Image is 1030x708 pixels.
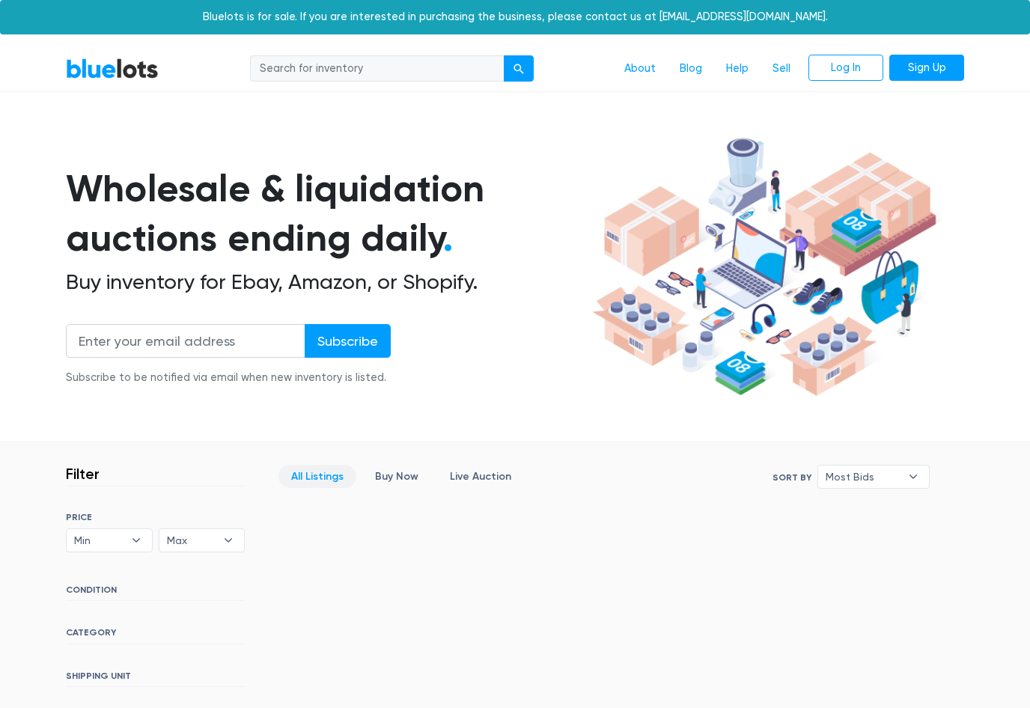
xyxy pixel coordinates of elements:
a: Buy Now [362,465,431,488]
a: About [612,55,668,83]
input: Search for inventory [250,55,505,82]
a: Log In [808,55,883,82]
input: Subscribe [305,324,391,358]
input: Enter your email address [66,324,305,358]
a: Sign Up [889,55,964,82]
div: Subscribe to be notified via email when new inventory is listed. [66,370,391,386]
a: BlueLots [66,58,159,79]
a: All Listings [278,465,356,488]
h6: CATEGORY [66,627,245,644]
h1: Wholesale & liquidation auctions ending daily [66,164,587,263]
a: Blog [668,55,714,83]
a: Help [714,55,761,83]
img: hero-ee84e7d0318cb26816c560f6b4441b76977f77a177738b4e94f68c95b2b83dbb.png [587,131,942,403]
label: Sort By [772,471,811,484]
a: Sell [761,55,802,83]
h2: Buy inventory for Ebay, Amazon, or Shopify. [66,269,587,295]
h6: SHIPPING UNIT [66,671,245,687]
a: Live Auction [437,465,524,488]
span: . [443,216,453,260]
h6: PRICE [66,512,245,522]
h6: CONDITION [66,585,245,601]
h3: Filter [66,465,100,483]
